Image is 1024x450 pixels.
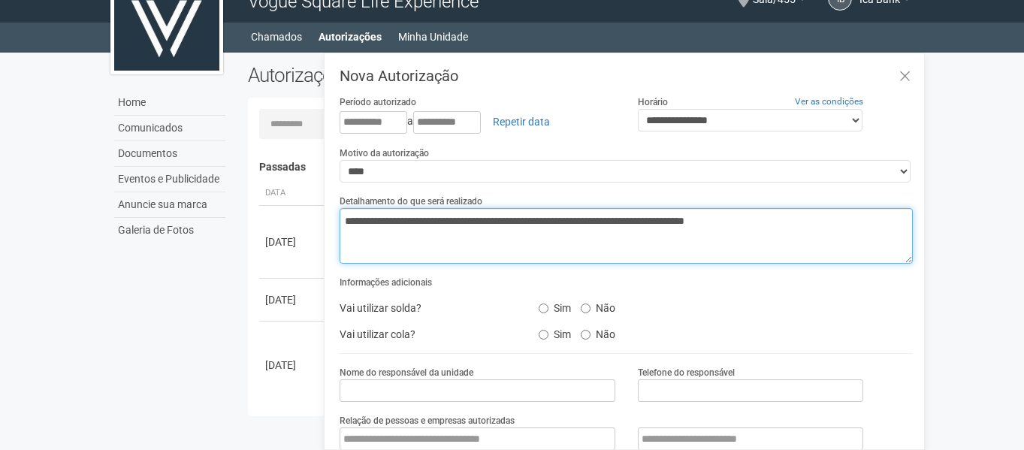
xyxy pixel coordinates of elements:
a: Eventos e Publicidade [114,167,225,192]
h2: Autorizações [248,64,569,86]
div: Vai utilizar solda? [328,297,527,319]
h3: Nova Autorização [340,68,913,83]
a: Minha Unidade [398,26,468,47]
th: Data [259,181,327,206]
label: Sim [539,323,571,341]
a: Anuncie sua marca [114,192,225,218]
label: Detalhamento do que será realizado [340,195,482,208]
label: Nome do responsável da unidade [340,366,473,379]
label: Não [581,297,615,315]
a: Galeria de Fotos [114,218,225,243]
div: [DATE] [265,234,321,249]
a: Home [114,90,225,116]
label: Período autorizado [340,95,416,109]
a: Autorizações [319,26,382,47]
label: Motivo da autorização [340,146,429,160]
input: Não [581,330,591,340]
label: Não [581,323,615,341]
label: Telefone do responsável [638,366,735,379]
a: Ver as condições [795,96,863,107]
input: Sim [539,304,548,313]
a: Documentos [114,141,225,167]
div: Vai utilizar cola? [328,323,527,346]
a: Chamados [251,26,302,47]
h4: Passadas [259,162,903,173]
label: Relação de pessoas e empresas autorizadas [340,414,515,427]
div: a [340,109,615,134]
a: Repetir data [483,109,560,134]
label: Horário [638,95,668,109]
div: [DATE] [265,292,321,307]
div: [DATE] [265,358,321,373]
label: Sim [539,297,571,315]
a: Comunicados [114,116,225,141]
label: Informações adicionais [340,276,432,289]
input: Sim [539,330,548,340]
input: Não [581,304,591,313]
